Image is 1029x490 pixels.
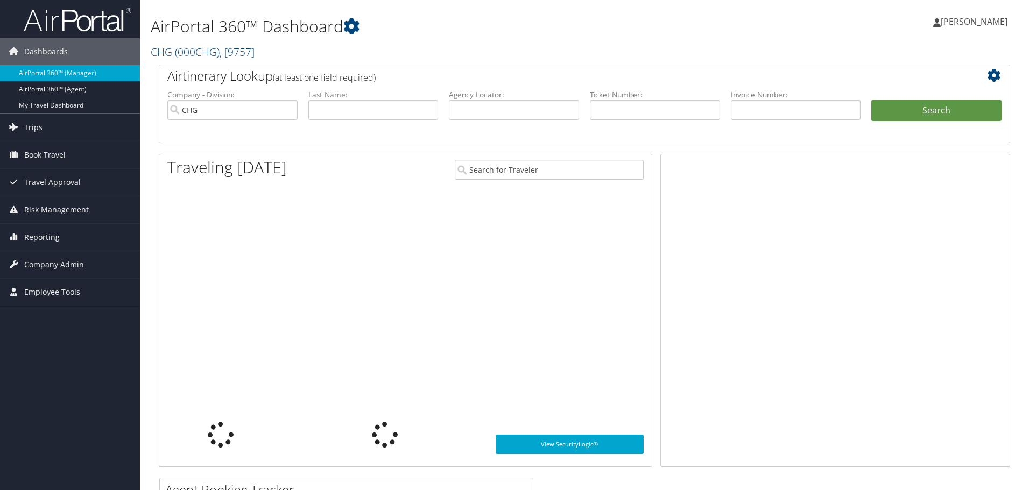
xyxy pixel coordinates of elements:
span: ( 000CHG ) [175,45,220,59]
span: Travel Approval [24,169,81,196]
span: , [ 9757 ] [220,45,255,59]
img: airportal-logo.png [24,7,131,32]
span: Dashboards [24,38,68,65]
span: (at least one field required) [273,72,376,83]
button: Search [871,100,1002,122]
span: Employee Tools [24,279,80,306]
label: Company - Division: [167,89,298,100]
span: [PERSON_NAME] [941,16,1007,27]
span: Reporting [24,224,60,251]
label: Ticket Number: [590,89,720,100]
span: Risk Management [24,196,89,223]
h1: Traveling [DATE] [167,156,287,179]
span: Trips [24,114,43,141]
a: CHG [151,45,255,59]
span: Company Admin [24,251,84,278]
label: Last Name: [308,89,439,100]
a: View SecurityLogic® [496,435,644,454]
h1: AirPortal 360™ Dashboard [151,15,729,38]
input: Search for Traveler [455,160,644,180]
span: Book Travel [24,141,66,168]
label: Agency Locator: [449,89,579,100]
a: [PERSON_NAME] [933,5,1018,38]
label: Invoice Number: [731,89,861,100]
h2: Airtinerary Lookup [167,67,931,85]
